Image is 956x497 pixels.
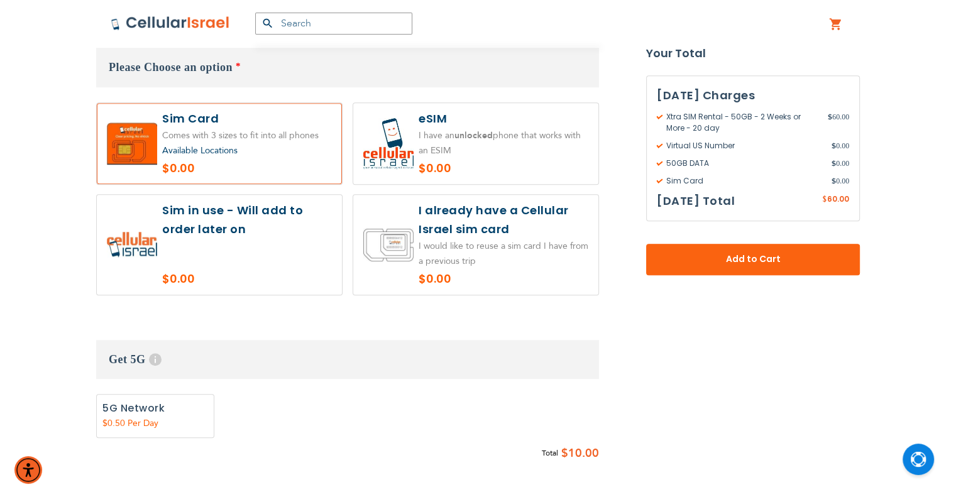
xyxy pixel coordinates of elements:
span: Sim Card [657,175,832,187]
span: 50GB DATA [657,158,832,169]
span: 60.00 [828,111,849,134]
h3: Get 5G [96,340,599,379]
input: Search [255,13,412,35]
span: Add to Cart [688,253,818,266]
span: Total [542,447,558,460]
h3: [DATE] Charges [657,86,849,105]
img: Cellular Israel Logo [111,16,230,31]
span: $ [828,111,832,123]
span: 0.00 [832,175,849,187]
span: Help [149,353,162,366]
strong: Your Total [646,44,860,63]
span: $ [561,444,568,463]
span: Virtual US Number [657,140,832,151]
span: 10.00 [568,444,599,463]
span: $ [832,140,836,151]
button: Add to Cart [646,244,860,275]
span: 0.00 [832,158,849,169]
span: 60.00 [827,194,849,204]
div: Accessibility Menu [14,456,42,484]
span: Please Choose an option [109,61,233,74]
span: $ [832,158,836,169]
span: 0.00 [832,140,849,151]
a: Available Locations [162,145,238,156]
h3: [DATE] Total [657,192,735,210]
span: $ [832,175,836,187]
span: Xtra SIM Rental - 50GB - 2 Weeks or More - 20 day [657,111,828,134]
span: $ [822,194,827,205]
